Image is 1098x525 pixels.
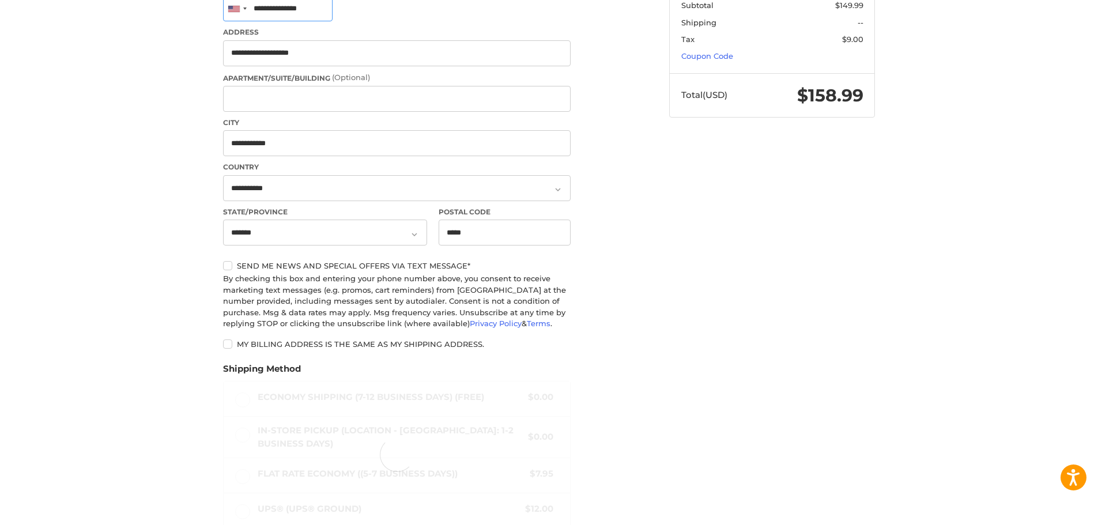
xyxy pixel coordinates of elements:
span: $9.00 [842,35,863,44]
label: Send me news and special offers via text message* [223,261,571,270]
span: Total (USD) [681,89,727,100]
a: Privacy Policy [470,319,522,328]
small: (Optional) [332,73,370,82]
label: State/Province [223,207,427,217]
label: Address [223,27,571,37]
label: Apartment/Suite/Building [223,72,571,84]
label: Postal Code [439,207,571,217]
label: City [223,118,571,128]
iframe: Google Customer Reviews [1003,494,1098,525]
div: By checking this box and entering your phone number above, you consent to receive marketing text ... [223,273,571,330]
span: Shipping [681,18,716,27]
span: Tax [681,35,695,44]
a: Coupon Code [681,51,733,61]
a: Terms [527,319,550,328]
span: $149.99 [835,1,863,10]
span: -- [858,18,863,27]
span: Subtotal [681,1,714,10]
label: Country [223,162,571,172]
label: My billing address is the same as my shipping address. [223,339,571,349]
span: $158.99 [797,85,863,106]
legend: Shipping Method [223,362,301,381]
